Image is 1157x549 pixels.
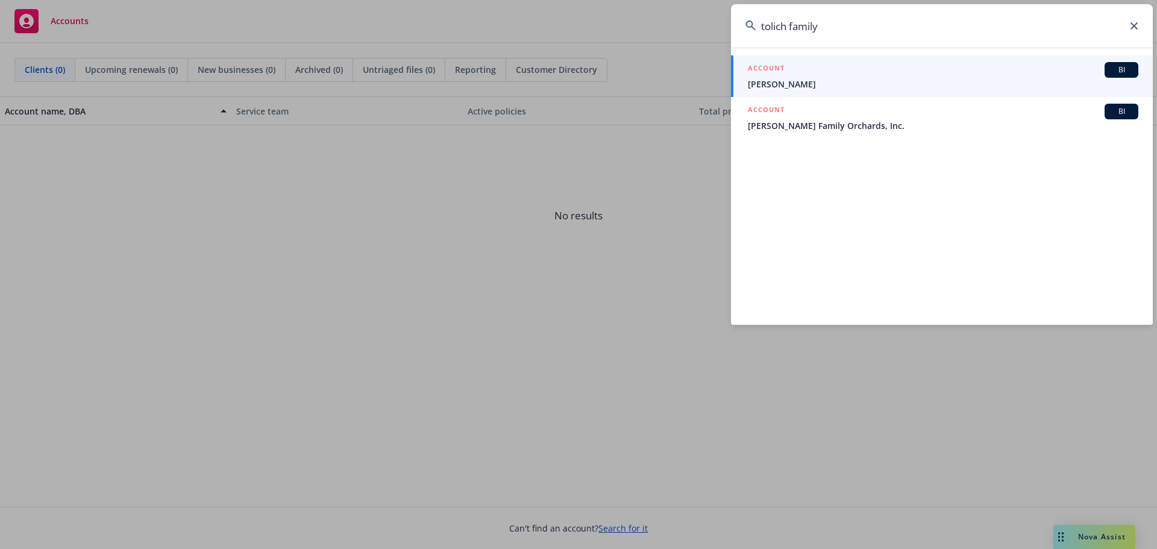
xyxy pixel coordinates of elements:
[731,4,1153,48] input: Search...
[731,97,1153,139] a: ACCOUNTBI[PERSON_NAME] Family Orchards, Inc.
[731,55,1153,97] a: ACCOUNTBI[PERSON_NAME]
[748,62,785,77] h5: ACCOUNT
[1109,64,1133,75] span: BI
[748,119,1138,132] span: [PERSON_NAME] Family Orchards, Inc.
[1109,106,1133,117] span: BI
[748,78,1138,90] span: [PERSON_NAME]
[748,104,785,118] h5: ACCOUNT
